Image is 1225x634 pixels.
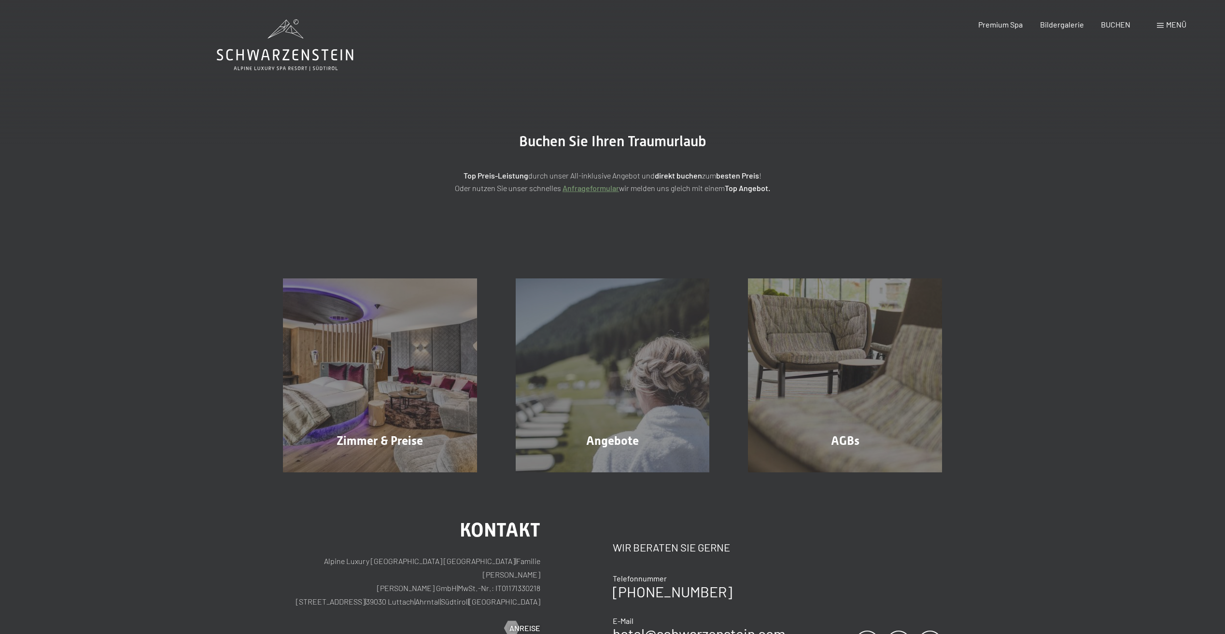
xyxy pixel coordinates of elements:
[613,583,732,600] a: [PHONE_NUMBER]
[655,171,702,180] strong: direkt buchen
[496,278,729,472] a: Buchung Angebote
[831,434,859,448] span: AGBs
[1040,20,1084,29] a: Bildergalerie
[515,556,516,565] span: |
[563,183,619,193] a: Anfrageformular
[716,171,759,180] strong: besten Preis
[729,278,961,472] a: Buchung AGBs
[337,434,423,448] span: Zimmer & Preise
[468,597,469,606] span: |
[283,554,540,608] p: Alpine Luxury [GEOGRAPHIC_DATA] [GEOGRAPHIC_DATA] Familie [PERSON_NAME] [PERSON_NAME] GmbH MwSt.-...
[440,597,441,606] span: |
[613,541,730,553] span: Wir beraten Sie gerne
[460,519,540,541] span: Kontakt
[519,133,706,150] span: Buchen Sie Ihren Traumurlaub
[371,169,854,194] p: durch unser All-inklusive Angebot und zum ! Oder nutzen Sie unser schnelles wir melden uns gleich...
[264,278,496,472] a: Buchung Zimmer & Preise
[365,597,366,606] span: |
[464,171,528,180] strong: Top Preis-Leistung
[586,434,639,448] span: Angebote
[725,183,770,193] strong: Top Angebot.
[1101,20,1130,29] a: BUCHEN
[613,616,634,625] span: E-Mail
[505,623,540,634] a: Anreise
[457,583,458,593] span: |
[613,574,667,583] span: Telefonnummer
[509,623,540,634] span: Anreise
[414,597,415,606] span: |
[1166,20,1186,29] span: Menü
[978,20,1023,29] a: Premium Spa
